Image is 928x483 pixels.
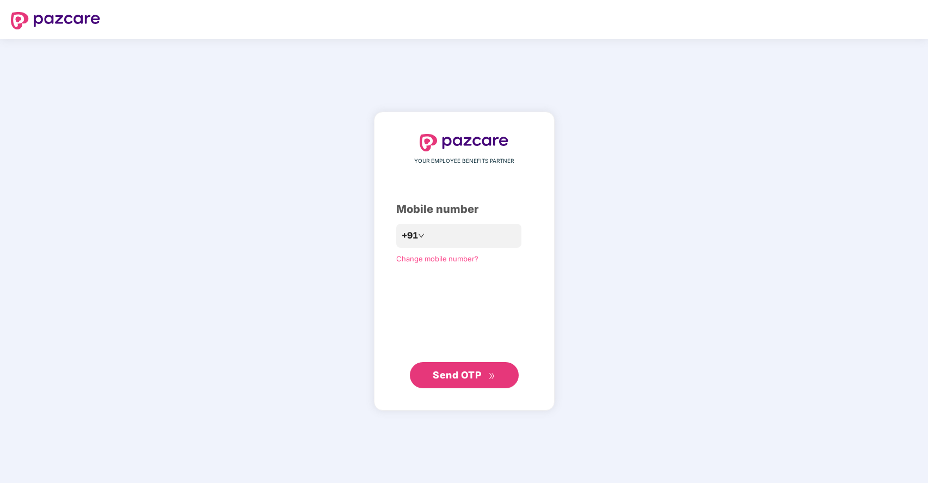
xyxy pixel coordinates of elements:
span: Send OTP [433,369,481,381]
span: YOUR EMPLOYEE BENEFITS PARTNER [414,157,514,166]
span: +91 [402,229,418,242]
div: Mobile number [396,201,532,218]
span: double-right [488,372,495,380]
a: Change mobile number? [396,254,478,263]
img: logo [420,134,509,151]
img: logo [11,12,100,29]
button: Send OTPdouble-right [410,362,519,388]
span: down [418,233,425,239]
